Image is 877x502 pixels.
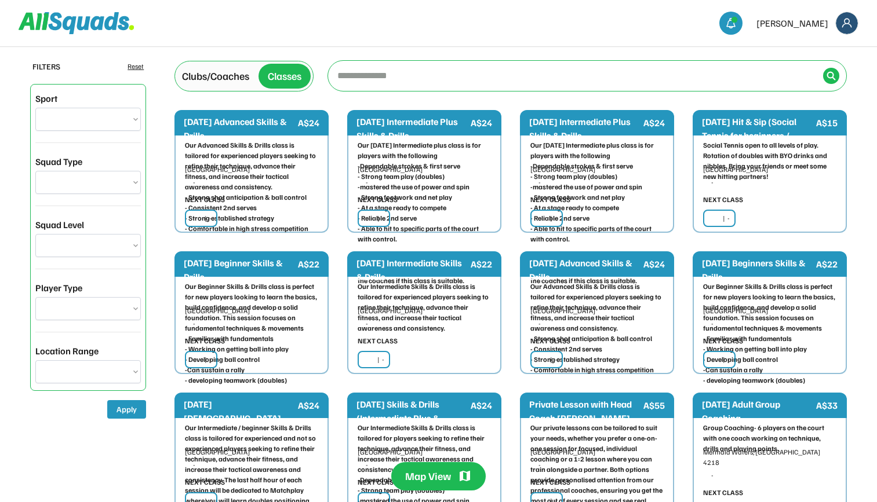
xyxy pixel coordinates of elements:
[358,195,398,205] div: NEXT CLASS
[643,398,665,412] div: A$55
[185,140,318,234] div: Our Advanced Skills & Drills class is tailored for experienced players seeking to refine their te...
[530,140,664,286] div: Our [DATE] Intermediate plus class is for players with the following -Dependable strokes & first ...
[32,60,60,72] div: FILTERS
[723,354,730,365] div: | -
[530,164,664,175] div: [GEOGRAPHIC_DATA]
[366,177,491,188] div: -
[298,257,319,271] div: A$22
[193,177,318,188] div: -
[536,214,545,223] img: yH5BAEAAAAALAAAAAABAAEAAAIBRAA7
[298,116,319,130] div: A$24
[703,164,836,175] div: [GEOGRAPHIC_DATA]
[471,257,492,271] div: A$22
[529,256,641,284] div: [DATE] Advanced Skills & Drills
[358,281,491,334] div: Our Intermediate Skills & Drills class is tailored for experienced players seeking to refine thei...
[471,116,492,130] div: A$24
[709,355,718,365] img: yH5BAEAAAAALAAAAAABAAEAAAIBRAA7
[471,398,492,412] div: A$24
[366,460,491,470] div: -
[538,177,664,188] div: -
[643,116,665,130] div: A$24
[816,398,838,412] div: A$33
[816,116,838,130] div: A$15
[128,61,144,72] div: Reset
[358,140,491,286] div: Our [DATE] Intermediate plus class is for players with the following -Dependable strokes & first ...
[529,115,641,142] div: [DATE] Intermediate Plus Skills & Drills
[530,306,664,316] div: [GEOGRAPHIC_DATA]
[530,281,664,375] div: Our Advanced Skills & Drills class is tailored for experienced players seeking to refine their te...
[358,164,491,175] div: [GEOGRAPHIC_DATA]
[184,115,296,142] div: [DATE] Advanced Skills & Drills
[711,318,836,329] div: -
[538,318,664,329] div: -
[35,91,57,105] div: Sport
[184,256,296,284] div: [DATE] Beginner Skills & Drills
[703,488,743,498] div: NEXT CLASS
[185,281,318,386] div: Our Beginner Skills & Drills class is perfect for new players looking to learn the basics, build ...
[358,336,398,346] div: NEXT CLASS
[356,397,468,439] div: [DATE] Skills & Drills (Intermediate Plus & Intermediate)
[185,164,318,175] div: [GEOGRAPHIC_DATA]
[538,460,664,470] div: -
[35,344,99,358] div: Location Range
[702,397,814,425] div: [DATE] Adult Group Coaching
[35,281,82,295] div: Player Type
[268,68,301,84] div: Classes
[193,318,318,329] div: -
[363,214,373,223] img: yH5BAEAAAAALAAAAAABAAEAAAIBRAA7
[191,355,200,365] img: yH5BAEAAAAALAAAAAABAAEAAAIBRAA7
[550,354,557,365] div: | -
[184,397,296,439] div: [DATE] [DEMOGRAPHIC_DATA] Group Lesson + Matchplay
[366,318,491,329] div: -
[530,195,570,205] div: NEXT CLASS
[703,447,836,468] div: Mermaid Waters, [GEOGRAPHIC_DATA] 4218
[185,447,318,457] div: [GEOGRAPHIC_DATA]
[550,213,557,223] div: | -
[725,17,737,29] img: bell-03%20%281%29.svg
[703,195,743,205] div: NEXT CLASS
[405,469,451,483] div: Map View
[185,306,318,316] div: [GEOGRAPHIC_DATA]
[35,218,84,232] div: Squad Level
[356,256,468,284] div: [DATE] Intermediate Skills & Drills
[756,16,828,30] div: [PERSON_NAME]
[205,213,212,223] div: | -
[703,423,836,454] div: Group Coaching- 6 players on the court with one coach working on technique, drills and playing po...
[530,447,664,457] div: [GEOGRAPHIC_DATA]
[643,257,665,271] div: A$24
[358,447,491,457] div: [GEOGRAPHIC_DATA]
[709,214,718,223] img: yH5BAEAAAAALAAAAAABAAEAAAIBRAA7
[703,306,836,316] div: [GEOGRAPHIC_DATA]
[723,213,730,223] div: | -
[702,115,814,156] div: [DATE] Hit & Sip (Social Tennis for beginners / Intermediate)
[529,397,641,425] div: Private Lesson with Head Coach [PERSON_NAME]
[298,398,319,412] div: A$24
[356,115,468,142] div: [DATE] Intermediate Plus Skills & Drills
[816,257,838,271] div: A$22
[377,213,384,223] div: | -
[836,12,858,34] img: Frame%2018.svg
[536,355,545,365] img: yH5BAEAAAAALAAAAAABAAEAAAIBRAA7
[827,71,836,80] img: Icon%20%2838%29.svg
[711,177,836,188] div: -
[193,460,318,470] div: -
[703,140,836,182] div: Social Tennis open to all levels of play. Rotation of doubles with BYO drinks and nibbles. Bring ...
[107,400,146,419] button: Apply
[205,354,212,365] div: | -
[182,68,249,84] div: Clubs/Coaches
[358,306,491,316] div: [GEOGRAPHIC_DATA]
[363,355,373,365] img: yH5BAEAAAAALAAAAAABAAEAAAIBRAA7
[702,256,814,284] div: [DATE] Beginners Skills & Drills
[191,214,200,223] img: yH5BAEAAAAALAAAAAABAAEAAAIBRAA7
[703,336,743,346] div: NEXT CLASS
[185,195,225,205] div: NEXT CLASS
[377,354,384,365] div: | -
[35,155,82,168] div: Squad Type
[703,281,836,386] div: Our Beginner Skills & Drills class is perfect for new players looking to learn the basics, build ...
[530,336,570,346] div: NEXT CLASS
[185,336,225,346] div: NEXT CLASS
